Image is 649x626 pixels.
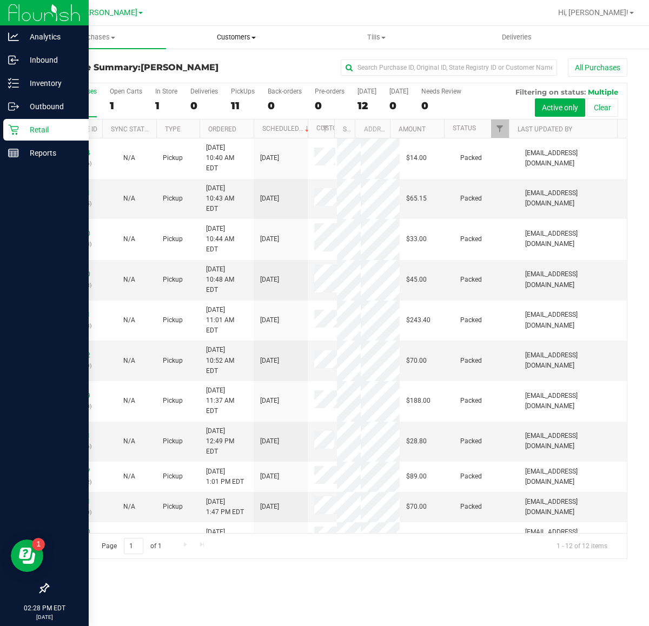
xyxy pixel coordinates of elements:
[208,125,236,133] a: Ordered
[406,153,427,163] span: $14.00
[525,497,620,517] span: [EMAIL_ADDRESS][DOMAIN_NAME]
[8,101,19,112] inline-svg: Outbound
[515,88,586,96] span: Filtering on status:
[525,527,620,548] span: [EMAIL_ADDRESS][DOMAIN_NAME]
[78,8,137,17] span: [PERSON_NAME]
[206,264,247,296] span: [DATE] 10:48 AM EDT
[460,234,482,244] span: Packed
[163,436,183,447] span: Pickup
[406,356,427,366] span: $70.00
[206,305,247,336] span: [DATE] 11:01 AM EDT
[166,26,306,49] a: Customers
[460,396,482,406] span: Packed
[123,396,135,406] button: N/A
[206,527,244,548] span: [DATE] 1:50 PM EDT
[460,356,482,366] span: Packed
[548,538,616,554] span: 1 - 12 of 12 items
[190,88,218,95] div: Deliveries
[260,436,279,447] span: [DATE]
[123,194,135,204] button: N/A
[357,99,376,112] div: 12
[123,437,135,445] span: Not Applicable
[206,467,244,487] span: [DATE] 1:01 PM EDT
[260,396,279,406] span: [DATE]
[206,224,247,255] span: [DATE] 10:44 AM EDT
[355,119,390,138] th: Address
[11,540,43,572] iframe: Resource center
[421,99,461,112] div: 0
[123,153,135,163] button: N/A
[111,125,153,133] a: Sync Status
[110,88,142,95] div: Open Carts
[163,153,183,163] span: Pickup
[123,503,135,510] span: Not Applicable
[406,502,427,512] span: $70.00
[123,502,135,512] button: N/A
[460,532,482,542] span: Packed
[525,148,620,169] span: [EMAIL_ADDRESS][DOMAIN_NAME]
[460,194,482,204] span: Packed
[260,194,279,204] span: [DATE]
[587,98,618,117] button: Clear
[231,99,255,112] div: 11
[163,315,183,325] span: Pickup
[460,471,482,482] span: Packed
[260,532,279,542] span: [DATE]
[341,59,557,76] input: Search Purchase ID, Original ID, State Registry ID or Customer Name...
[123,357,135,364] span: Not Applicable
[260,471,279,482] span: [DATE]
[123,436,135,447] button: N/A
[389,99,408,112] div: 0
[206,385,247,417] span: [DATE] 11:37 AM EDT
[525,269,620,290] span: [EMAIL_ADDRESS][DOMAIN_NAME]
[8,55,19,65] inline-svg: Inbound
[406,436,427,447] span: $28.80
[206,497,244,517] span: [DATE] 1:47 PM EDT
[19,100,84,113] p: Outbound
[163,194,183,204] span: Pickup
[32,538,45,551] iframe: Resource center unread badge
[8,78,19,89] inline-svg: Inventory
[8,124,19,135] inline-svg: Retail
[525,431,620,451] span: [EMAIL_ADDRESS][DOMAIN_NAME]
[406,275,427,285] span: $45.00
[558,8,628,17] span: Hi, [PERSON_NAME]!
[190,99,218,112] div: 0
[460,153,482,163] span: Packed
[141,62,218,72] span: [PERSON_NAME]
[260,234,279,244] span: [DATE]
[26,32,166,42] span: Purchases
[123,195,135,202] span: Not Applicable
[19,77,84,90] p: Inventory
[206,143,247,174] span: [DATE] 10:40 AM EDT
[231,88,255,95] div: PickUps
[406,471,427,482] span: $89.00
[260,502,279,512] span: [DATE]
[525,310,620,330] span: [EMAIL_ADDRESS][DOMAIN_NAME]
[19,30,84,43] p: Analytics
[19,54,84,66] p: Inbound
[406,532,427,542] span: $36.00
[460,275,482,285] span: Packed
[123,275,135,285] button: N/A
[163,275,183,285] span: Pickup
[167,32,306,42] span: Customers
[315,88,345,95] div: Pre-orders
[460,315,482,325] span: Packed
[262,125,312,132] a: Scheduled
[123,154,135,162] span: Not Applicable
[92,538,170,555] span: Page of 1
[26,26,166,49] a: Purchases
[163,356,183,366] span: Pickup
[487,32,546,42] span: Deliveries
[406,396,431,406] span: $188.00
[447,26,587,49] a: Deliveries
[260,275,279,285] span: [DATE]
[163,502,183,512] span: Pickup
[165,125,181,133] a: Type
[568,58,627,77] button: All Purchases
[123,356,135,366] button: N/A
[206,426,247,457] span: [DATE] 12:49 PM EDT
[525,229,620,249] span: [EMAIL_ADDRESS][DOMAIN_NAME]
